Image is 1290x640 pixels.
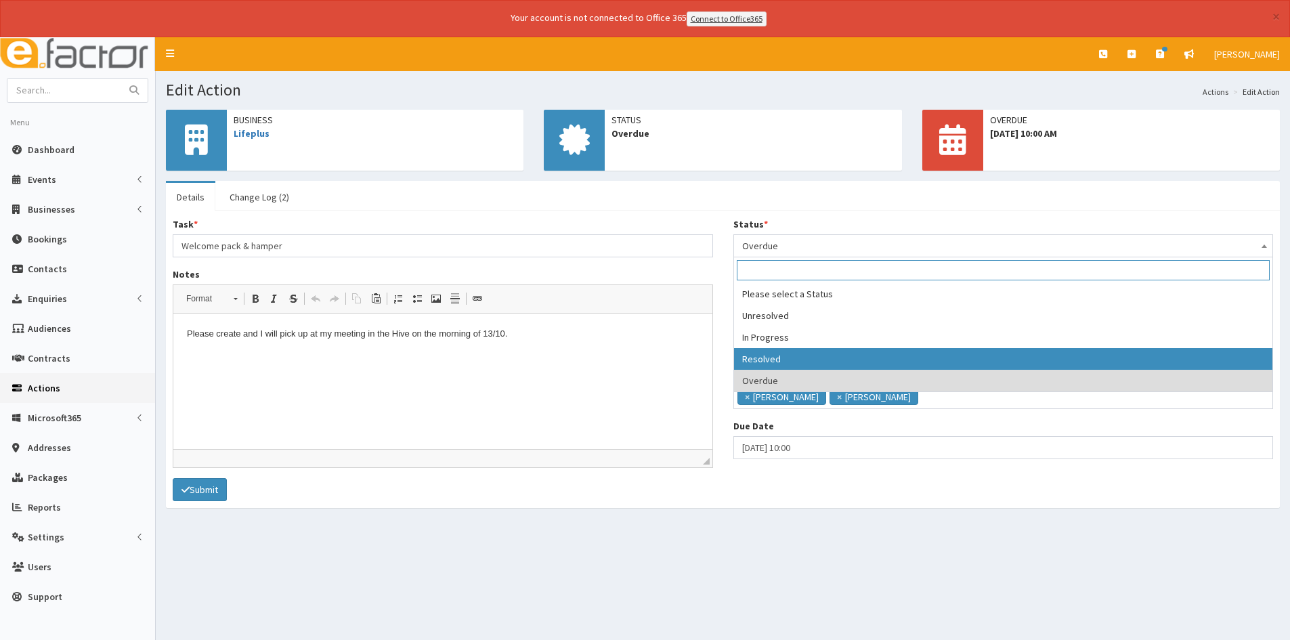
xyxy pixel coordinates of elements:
a: Insert Horizontal Line [446,290,465,307]
span: Users [28,561,51,573]
span: Business [234,113,517,127]
span: × [837,390,842,404]
span: Contracts [28,352,70,364]
a: Lifeplus [234,127,270,140]
a: Paste (Ctrl+V) [366,290,385,307]
span: Actions [28,382,60,394]
button: × [1272,9,1280,24]
span: Overdue [742,236,1265,255]
span: [PERSON_NAME] [1214,48,1280,60]
span: Support [28,591,62,603]
label: Task [173,217,198,231]
span: Settings [28,531,64,543]
span: Addresses [28,442,71,454]
a: Connect to Office365 [687,12,767,26]
span: Bookings [28,233,67,245]
a: Strike Through [284,290,303,307]
li: Resolved [734,348,1273,370]
span: OVERDUE [990,113,1273,127]
label: Due Date [733,419,774,433]
span: Events [28,173,56,186]
a: Undo (Ctrl+Z) [306,290,325,307]
span: Drag to resize [703,458,710,465]
span: Businesses [28,203,75,215]
a: Insert/Remove Bulleted List [408,290,427,307]
span: [DATE] 10:00 AM [990,127,1273,140]
li: Please select a Status [734,283,1273,305]
li: Laura Bradshaw [737,389,826,405]
span: Status [611,113,895,127]
a: Italic (Ctrl+I) [265,290,284,307]
a: Redo (Ctrl+Y) [325,290,344,307]
span: × [745,390,750,404]
li: In Progress [734,326,1273,348]
a: Copy (Ctrl+C) [347,290,366,307]
a: Bold (Ctrl+B) [246,290,265,307]
a: Format [179,289,244,308]
span: Dashboard [28,144,74,156]
iframe: Rich Text Editor, notes [173,314,712,449]
a: Details [166,183,215,211]
a: [PERSON_NAME] [1204,37,1290,71]
h1: Edit Action [166,81,1280,99]
a: Actions [1203,86,1228,98]
li: Alyssa Nicoll [830,389,918,405]
a: Link (Ctrl+L) [468,290,487,307]
span: Reports [28,501,61,513]
span: Enquiries [28,293,67,305]
span: Contacts [28,263,67,275]
span: Overdue [611,127,895,140]
a: Image [427,290,446,307]
label: Status [733,217,768,231]
a: Insert/Remove Numbered List [389,290,408,307]
li: Unresolved [734,305,1273,326]
span: Audiences [28,322,71,335]
span: Overdue [733,234,1274,257]
button: Submit [173,478,227,501]
a: Change Log (2) [219,183,300,211]
label: Notes [173,268,200,281]
span: Microsoft365 [28,412,81,424]
span: Format [179,290,227,307]
li: Edit Action [1230,86,1280,98]
span: Packages [28,471,68,484]
input: Search... [7,79,121,102]
div: Your account is not connected to Office 365 [242,11,1035,26]
li: Overdue [734,370,1273,391]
